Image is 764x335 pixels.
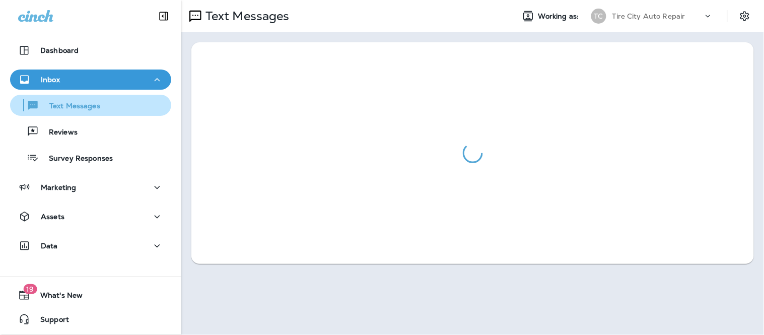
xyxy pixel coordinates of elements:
[41,242,58,250] p: Data
[10,121,171,142] button: Reviews
[10,177,171,197] button: Marketing
[39,102,100,111] p: Text Messages
[10,147,171,168] button: Survey Responses
[41,183,76,191] p: Marketing
[10,40,171,60] button: Dashboard
[612,12,685,20] p: Tire City Auto Repair
[736,7,754,25] button: Settings
[10,285,171,305] button: 19What's New
[30,315,69,327] span: Support
[10,70,171,90] button: Inbox
[10,309,171,329] button: Support
[201,9,290,24] p: Text Messages
[39,128,78,138] p: Reviews
[591,9,606,24] div: TC
[39,154,113,164] p: Survey Responses
[10,207,171,227] button: Assets
[41,213,64,221] p: Assets
[30,291,83,303] span: What's New
[10,95,171,116] button: Text Messages
[10,236,171,256] button: Data
[150,6,178,26] button: Collapse Sidebar
[538,12,581,21] span: Working as:
[41,76,60,84] p: Inbox
[40,46,79,54] p: Dashboard
[23,284,37,294] span: 19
